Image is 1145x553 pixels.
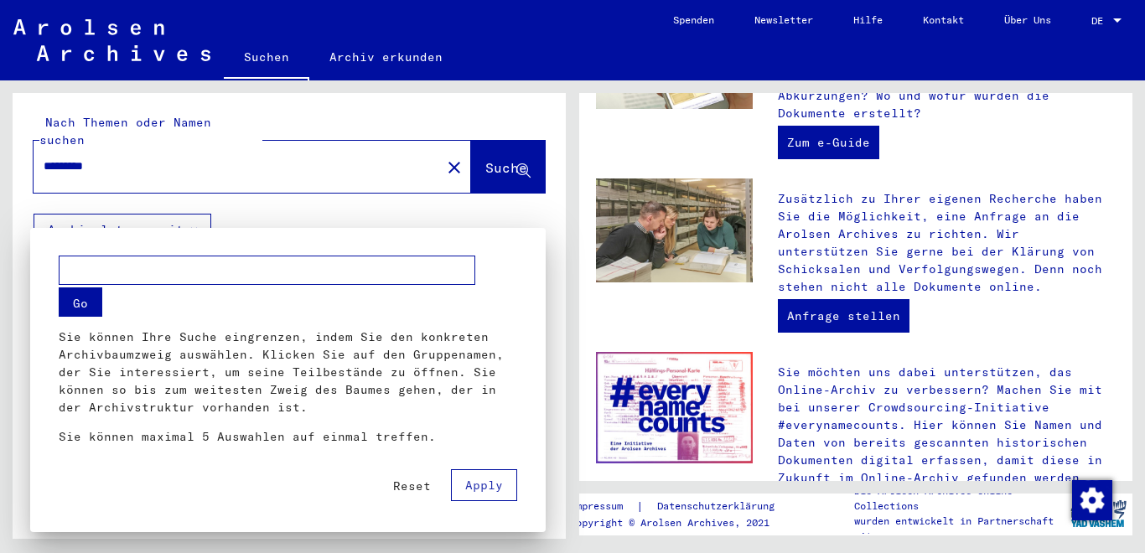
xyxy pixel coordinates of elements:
[451,469,517,501] button: Apply
[59,328,517,416] p: Sie können Ihre Suche eingrenzen, indem Sie den konkreten Archivbaumzweig auswählen. Klicken Sie ...
[1072,480,1112,520] img: Zustimmung ändern
[59,287,102,317] button: Go
[393,478,431,494] span: Reset
[59,428,517,446] p: Sie können maximal 5 Auswahlen auf einmal treffen.
[380,471,444,501] button: Reset
[465,478,503,493] span: Apply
